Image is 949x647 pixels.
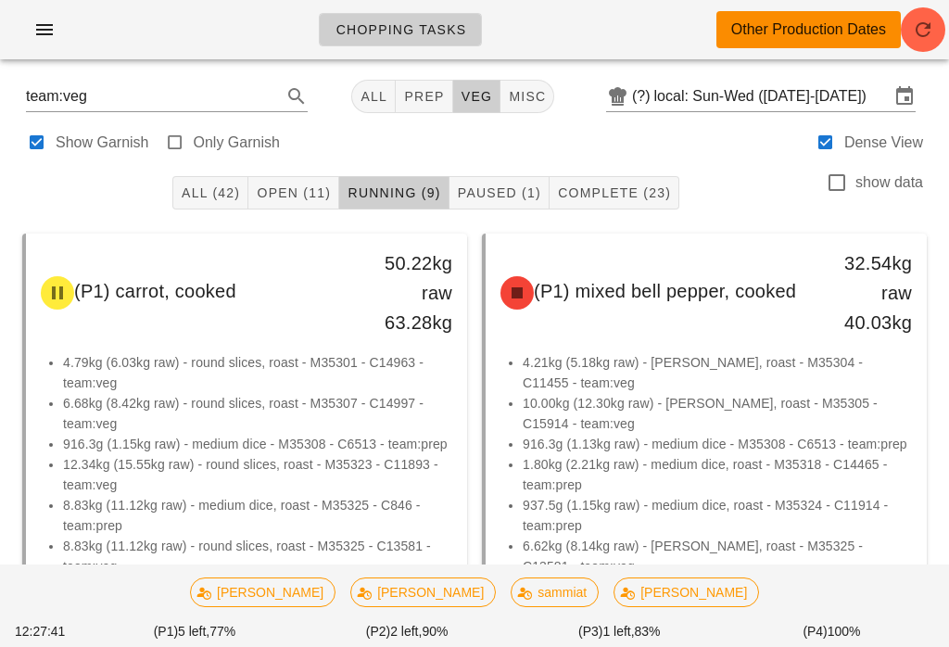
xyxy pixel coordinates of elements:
[63,495,452,536] li: 8.83kg (11.12kg raw) - medium dice, roast - M35325 - C846 - team:prep
[461,89,493,104] span: veg
[726,618,938,645] div: (P4) 100%
[360,89,387,104] span: All
[256,185,331,200] span: Open (11)
[523,434,912,454] li: 916.3g (1.13kg raw) - medium dice - M35308 - C6513 - team:prep
[855,173,923,192] label: show data
[826,248,912,337] div: 32.54kg raw 40.03kg
[351,80,396,113] button: All
[63,393,452,434] li: 6.68kg (8.42kg raw) - round slices, roast - M35307 - C14997 - team:veg
[396,80,452,113] button: prep
[194,133,280,152] label: Only Garnish
[335,22,466,37] span: Chopping Tasks
[844,133,923,152] label: Dense View
[523,495,912,536] li: 937.5g (1.15kg raw) - medium dice, roast - M35324 - C11914 - team:prep
[523,454,912,495] li: 1.80kg (2.21kg raw) - medium dice, roast - M35318 - C14465 - team:prep
[453,80,501,113] button: veg
[11,618,88,645] div: 12:27:41
[523,536,912,577] li: 6.62kg (8.14kg raw) - [PERSON_NAME], roast - M35325 - C13581 - team:veg
[626,578,747,606] span: [PERSON_NAME]
[731,19,886,41] div: Other Production Dates
[248,176,339,209] button: Open (11)
[534,281,796,301] span: (P1) mixed bell pepper, cooked
[550,176,679,209] button: Complete (23)
[457,185,541,200] span: Paused (1)
[339,176,449,209] button: Running (9)
[390,624,422,639] span: 2 left,
[319,13,482,46] a: Chopping Tasks
[63,352,452,393] li: 4.79kg (6.03kg raw) - round slices, roast - M35301 - C14963 - team:veg
[523,352,912,393] li: 4.21kg (5.18kg raw) - [PERSON_NAME], roast - M35304 - C11455 - team:veg
[202,578,323,606] span: [PERSON_NAME]
[500,80,554,113] button: misc
[403,89,444,104] span: prep
[602,624,634,639] span: 1 left,
[362,578,484,606] span: [PERSON_NAME]
[523,578,587,606] span: sammiat
[632,87,654,106] div: (?)
[172,176,248,209] button: All (42)
[63,454,452,495] li: 12.34kg (15.55kg raw) - round slices, roast - M35323 - C11893 - team:veg
[508,89,546,104] span: misc
[178,624,209,639] span: 5 left,
[74,281,236,301] span: (P1) carrot, cooked
[63,536,452,577] li: 8.83kg (11.12kg raw) - round slices, roast - M35325 - C13581 - team:veg
[449,176,550,209] button: Paused (1)
[63,434,452,454] li: 916.3g (1.15kg raw) - medium dice - M35308 - C6513 - team:prep
[301,618,513,645] div: (P2) 90%
[347,185,440,200] span: Running (9)
[56,133,149,152] label: Show Garnish
[513,618,726,645] div: (P3) 83%
[366,248,452,337] div: 50.22kg raw 63.28kg
[523,393,912,434] li: 10.00kg (12.30kg raw) - [PERSON_NAME], roast - M35305 - C15914 - team:veg
[557,185,671,200] span: Complete (23)
[88,618,300,645] div: (P1) 77%
[181,185,240,200] span: All (42)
